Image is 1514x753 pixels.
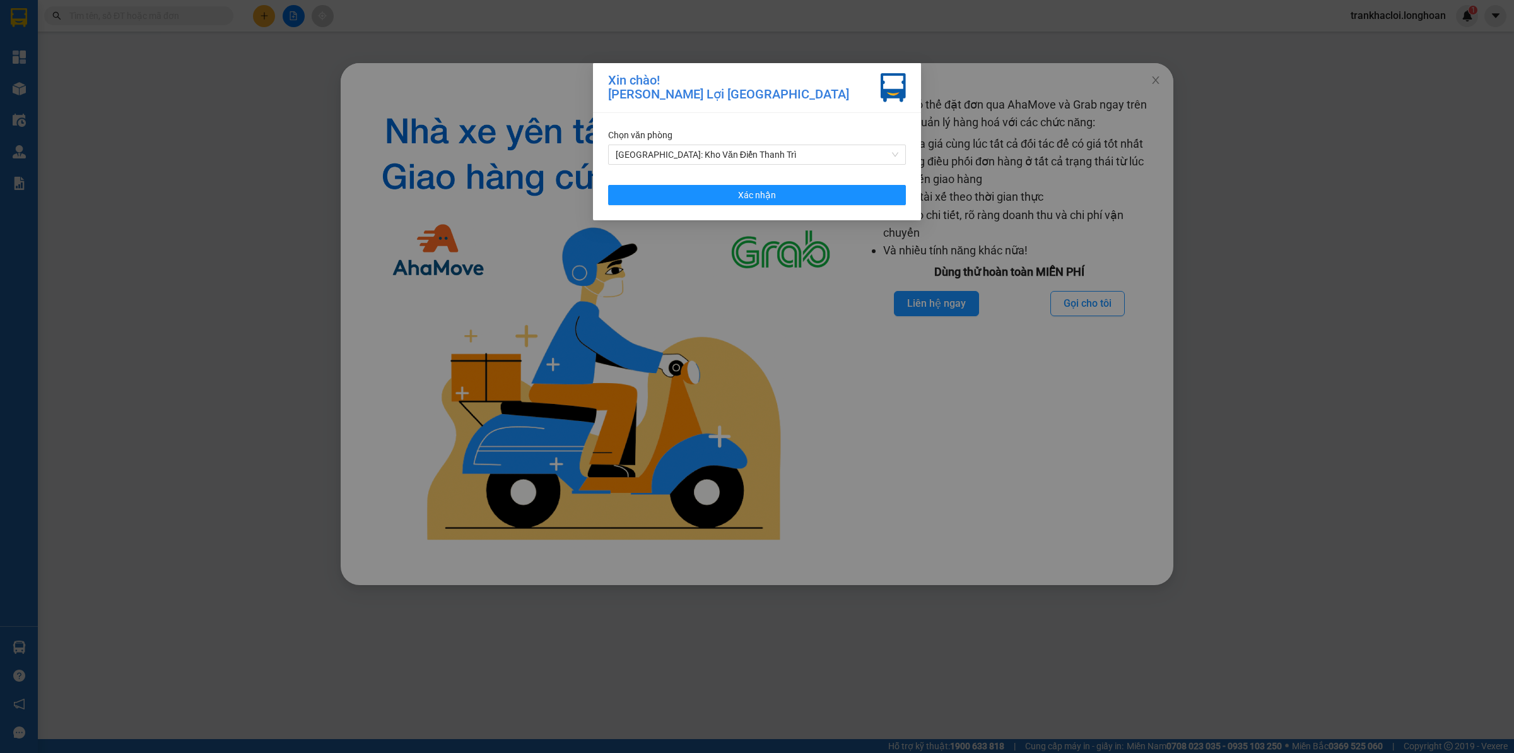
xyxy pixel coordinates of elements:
[608,185,906,205] button: Xác nhận
[616,145,898,164] span: Hà Nội: Kho Văn Điển Thanh Trì
[608,73,849,102] div: Xin chào! [PERSON_NAME] Lợi [GEOGRAPHIC_DATA]
[881,73,906,102] img: vxr-icon
[608,128,906,142] div: Chọn văn phòng
[738,188,776,202] span: Xác nhận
